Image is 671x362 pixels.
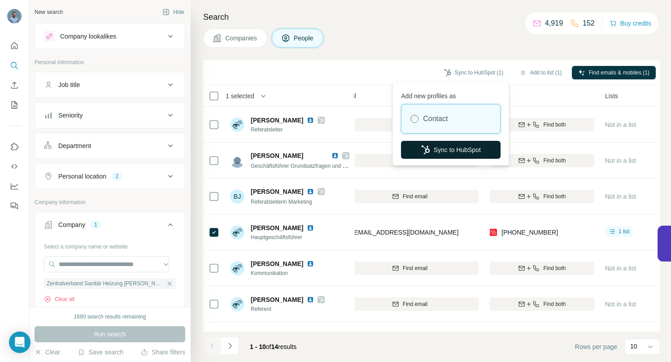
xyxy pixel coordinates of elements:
[58,220,85,229] div: Company
[490,262,594,275] button: Find both
[605,121,636,128] span: Not in a list
[583,18,595,29] p: 152
[156,5,191,19] button: Hide
[47,279,164,288] span: Zentralverband Sanitär Heizung [PERSON_NAME] ZVSHK
[230,153,244,168] img: Avatar
[307,188,314,195] img: LinkedIn logo
[307,224,314,231] img: LinkedIn logo
[545,18,563,29] p: 4,919
[490,118,594,131] button: Find both
[271,343,279,350] span: 14
[91,221,101,229] div: 1
[35,135,185,157] button: Department
[7,198,22,214] button: Feedback
[543,192,566,201] span: Find both
[490,190,594,203] button: Find both
[294,34,314,43] span: People
[230,261,244,275] img: Avatar
[7,9,22,23] img: Avatar
[58,172,106,181] div: Personal location
[78,348,123,357] button: Save search
[7,77,22,93] button: Enrich CSV
[35,26,185,47] button: Company lookalikes
[543,121,566,129] span: Find both
[331,152,339,159] img: LinkedIn logo
[230,297,244,311] img: Avatar
[203,11,660,23] h4: Search
[251,233,325,241] span: Hauptgeschäftsführer
[543,300,566,308] span: Find both
[610,17,651,30] button: Buy credits
[35,58,185,66] p: Personal information
[251,187,303,196] span: [PERSON_NAME]
[251,116,303,125] span: [PERSON_NAME]
[35,348,60,357] button: Clear
[572,66,656,79] button: Find emails & mobiles (1)
[35,214,185,239] button: Company1
[225,34,258,43] span: Companies
[490,297,594,311] button: Find both
[605,265,636,272] span: Not in a list
[251,126,325,134] span: Referatsleiter
[230,118,244,132] img: Avatar
[340,297,479,311] button: Find email
[438,66,510,79] button: Sync to HubSpot (1)
[226,92,254,100] span: 1 selected
[251,295,303,304] span: [PERSON_NAME]
[251,305,325,313] span: Referent
[605,92,618,100] span: Lists
[501,229,558,236] span: [PHONE_NUMBER]
[307,296,314,303] img: LinkedIn logo
[605,301,636,308] span: Not in a list
[35,8,63,16] div: New search
[251,269,325,277] span: Kommunikation
[630,342,637,351] p: 10
[340,190,479,203] button: Find email
[401,88,501,100] p: Add new profiles as
[605,193,636,200] span: Not in a list
[266,343,271,350] span: of
[141,348,185,357] button: Share filters
[403,264,427,272] span: Find email
[307,331,314,339] img: LinkedIn logo
[230,225,244,240] img: Avatar
[230,189,244,204] div: BJ
[251,199,312,205] span: Referatsleiterin Marketing
[423,113,448,124] label: Contact
[35,105,185,126] button: Seniority
[74,313,146,321] div: 1680 search results remaining
[58,141,91,150] div: Department
[58,80,80,89] div: Job title
[543,157,566,165] span: Find both
[7,178,22,194] button: Dashboard
[7,97,22,113] button: My lists
[605,157,636,164] span: Not in a list
[251,259,303,268] span: [PERSON_NAME]
[251,162,357,169] span: Geschäftsführer Grundsatzfragen und Recht
[251,223,303,232] span: [PERSON_NAME]
[575,342,617,351] span: Rows per page
[60,32,116,41] div: Company lookalikes
[58,111,83,120] div: Seniority
[7,139,22,155] button: Use Surfe on LinkedIn
[9,331,30,353] div: Open Intercom Messenger
[401,141,501,159] button: Sync to HubSpot
[7,158,22,174] button: Use Surfe API
[251,152,303,159] span: [PERSON_NAME]
[44,239,176,251] div: Select a company name or website
[221,337,239,355] button: Navigate to next page
[619,227,630,236] span: 1 list
[352,229,458,236] span: [EMAIL_ADDRESS][DOMAIN_NAME]
[250,343,266,350] span: 1 - 10
[250,343,296,350] span: results
[307,117,314,124] img: LinkedIn logo
[307,260,314,267] img: LinkedIn logo
[35,198,185,206] p: Company information
[340,262,479,275] button: Find email
[251,331,303,340] span: [PERSON_NAME]
[513,66,568,79] button: Add to list (1)
[490,154,594,167] button: Find both
[589,69,649,77] span: Find emails & mobiles (1)
[35,166,185,187] button: Personal location2
[490,228,497,237] img: provider prospeo logo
